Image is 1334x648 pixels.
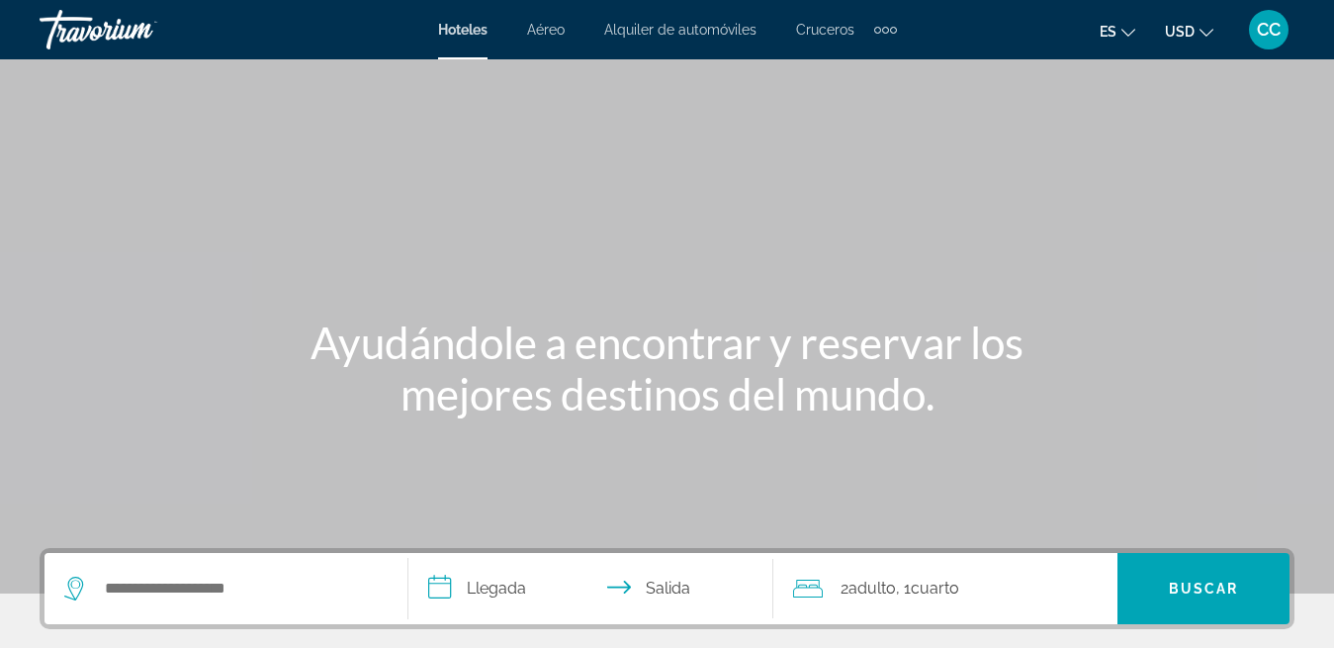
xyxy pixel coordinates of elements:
button: Travelers: 2 adults, 0 children [773,553,1117,624]
a: Travorium [40,4,237,55]
span: es [1100,24,1116,40]
a: Cruceros [796,22,854,38]
a: Aéreo [527,22,565,38]
div: Search widget [44,553,1290,624]
button: Change currency [1165,17,1213,46]
h1: Ayudándole a encontrar y reservar los mejores destinos del mundo. [297,317,1038,419]
button: Change language [1100,17,1135,46]
a: Alquiler de automóviles [604,22,756,38]
button: Check in and out dates [408,553,772,624]
span: USD [1165,24,1195,40]
span: Adulto [848,579,896,598]
span: 2 [841,575,896,602]
button: Extra navigation items [874,14,897,46]
button: Buscar [1117,553,1290,624]
span: , 1 [896,575,959,602]
button: User Menu [1243,9,1294,50]
a: Hoteles [438,22,488,38]
span: CC [1257,20,1281,40]
span: Buscar [1169,581,1239,597]
span: Cuarto [911,579,959,598]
